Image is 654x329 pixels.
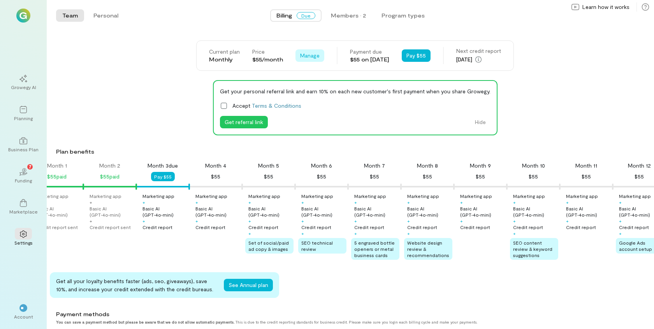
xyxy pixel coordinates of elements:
span: Due [297,12,315,19]
div: Month 12 [628,162,651,170]
div: + [195,199,198,205]
div: Payment methods [56,310,591,318]
button: Program types [375,9,431,22]
div: Business Plan [8,146,39,152]
span: Set of social/paid ad copy & images [248,240,289,252]
div: + [142,199,145,205]
div: Month 8 [417,162,438,170]
div: Marketing app [195,193,227,199]
div: Payment due [350,48,389,56]
div: + [407,230,410,236]
div: Credit report [195,224,225,230]
a: Marketplace [9,193,37,221]
div: Marketing app [354,193,386,199]
div: Basic AI (GPT‑4o‑mini) [354,205,399,218]
div: $55 [264,172,273,181]
div: Credit report [354,224,384,230]
div: + [460,218,463,224]
div: Basic AI (GPT‑4o‑mini) [142,205,188,218]
div: + [619,199,622,205]
div: Credit report [619,224,649,230]
span: SEO content review & keyword suggestions [513,240,552,258]
div: Growegy AI [11,84,36,90]
div: Month 4 [205,162,226,170]
div: Get all your loyalty benefits faster (ads, seo, giveaways), save 10%, and increase your credit ex... [56,277,218,293]
div: + [301,218,304,224]
div: Marketing app [513,193,545,199]
div: Marketing app [407,193,439,199]
div: Basic AI (GPT‑4o‑mini) [37,205,82,218]
div: Price [252,48,283,56]
span: SEO technical review [301,240,333,252]
div: Basic AI (GPT‑4o‑mini) [301,205,346,218]
div: + [354,230,357,236]
div: Marketing app [619,193,651,199]
div: Credit report sent [90,224,131,230]
div: Marketing app [90,193,121,199]
a: Settings [9,224,37,252]
div: + [566,218,569,224]
div: Next credit report [456,47,501,55]
div: + [301,199,304,205]
div: Month 7 [364,162,385,170]
div: $55 paid [100,172,120,181]
span: 5 engraved bottle openers or metal business cards [354,240,395,258]
span: Accept [232,101,301,110]
div: Marketplace [9,208,38,215]
div: $55 [582,172,591,181]
div: Month 6 [311,162,332,170]
button: Pay $55 [151,172,175,181]
div: $55/month [252,56,283,63]
div: Marketing app [301,193,333,199]
div: + [248,218,251,224]
a: Funding [9,162,37,190]
div: + [301,230,304,236]
div: $55 paid [47,172,67,181]
div: + [513,218,516,224]
div: Marketing app [142,193,174,199]
div: Month 5 [258,162,279,170]
div: $55 on [DATE] [350,56,389,63]
div: Marketing app [37,193,69,199]
div: + [619,218,622,224]
div: Marketing app [460,193,492,199]
span: 7 [29,163,32,170]
div: Planning [14,115,33,121]
div: + [566,199,569,205]
div: Basic AI (GPT‑4o‑mini) [460,205,505,218]
div: + [354,218,357,224]
div: $55 [529,172,538,181]
a: Growegy AI [9,68,37,96]
span: Billing [276,12,292,19]
div: Month 11 [575,162,597,170]
div: Manage [295,49,324,62]
div: Basic AI (GPT‑4o‑mini) [513,205,558,218]
strong: You can save a payment method but please be aware that we do not allow automatic payments. [56,320,234,324]
div: This is due to the credit reporting standards for business credit. Please make sure you login eac... [56,320,591,324]
div: Plan benefits [56,148,651,156]
div: Marketing app [248,193,280,199]
div: $55 [211,172,220,181]
div: + [142,218,145,224]
div: Credit report [142,224,172,230]
div: Basic AI (GPT‑4o‑mini) [566,205,611,218]
div: Settings [14,240,33,246]
div: Current plan [209,48,240,56]
a: Planning [9,100,37,128]
div: + [513,199,516,205]
div: + [90,218,92,224]
div: Account [14,313,33,320]
div: Funding [15,177,32,184]
div: Basic AI (GPT‑4o‑mini) [407,205,452,218]
div: Basic AI (GPT‑4o‑mini) [248,205,294,218]
div: + [460,199,463,205]
span: Manage [300,52,320,59]
span: Website design review & recommendations [407,240,449,258]
button: Personal [87,9,125,22]
div: Credit report [407,224,437,230]
div: + [248,230,251,236]
div: Basic AI (GPT‑4o‑mini) [90,205,135,218]
div: Monthly [209,56,240,63]
div: $55 [476,172,485,181]
button: Pay $55 [402,49,431,62]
